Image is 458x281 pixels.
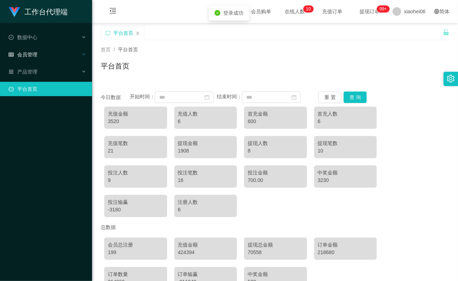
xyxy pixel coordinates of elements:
[136,31,140,36] i: 图标: close
[434,9,439,14] i: 图标: global
[130,94,155,100] span: 开始时间：
[108,198,164,206] div: 投注输赢
[24,0,68,23] h1: 工作台代理端
[223,10,243,16] span: 登录成功
[178,169,234,177] div: 投注笔数
[101,47,111,52] span: 首页
[318,118,374,125] div: 6
[9,69,37,75] span: 产品管理
[118,47,138,52] span: 平台首页
[101,61,129,71] h1: 平台首页
[318,249,374,256] div: 218680
[318,241,374,249] div: 订单金额
[108,271,164,278] div: 订单数量
[248,241,303,249] div: 提现总金额
[318,140,374,147] div: 提现笔数
[9,9,68,14] a: 工作台代理端
[205,95,210,100] i: 图标: calendar
[113,26,133,40] div: 平台首页
[178,147,234,155] div: 1908
[108,169,164,177] div: 投注人数
[108,118,164,125] div: 3520
[108,241,164,249] div: 会员总注册
[292,95,297,100] i: 图标: calendar
[248,118,303,125] div: 600
[318,177,374,184] div: 3230
[447,75,455,83] i: 图标: setting
[248,271,303,278] div: 中奖金额
[356,9,383,14] span: 提现订单
[178,206,234,214] div: 6
[108,147,164,155] div: 21
[319,92,342,103] button: 重 置
[248,140,303,147] div: 提现人数
[344,92,367,103] button: 查 询
[306,5,308,13] p: 1
[101,94,130,101] div: 今日数据
[9,82,86,96] a: 图标: dashboard平台首页
[248,169,303,177] div: 投注金额
[443,29,449,36] i: 图标: unlock
[9,52,14,57] i: 图标: table
[178,241,234,249] div: 充值金额
[308,5,311,13] p: 0
[108,140,164,147] div: 充值笔数
[178,140,234,147] div: 提现金额
[9,34,37,40] span: 数据中心
[248,177,303,184] div: 700.00
[281,9,308,14] span: 在线人数
[108,177,164,184] div: 9
[248,110,303,118] div: 首充金额
[303,5,313,13] sup: 10
[9,69,14,74] i: 图标: appstore-o
[108,206,164,214] div: -3180
[178,177,234,184] div: 16
[105,31,110,36] i: 图标: sync
[108,249,164,256] div: 199
[318,169,374,177] div: 中奖金额
[215,10,220,16] i: icon: check-circle
[248,147,303,155] div: 8
[178,198,234,206] div: 注册人数
[318,110,374,118] div: 首充人数
[114,47,115,52] span: /
[178,249,234,256] div: 424394
[319,9,346,14] span: 充值订单
[178,271,234,278] div: 订单输赢
[217,94,242,100] span: 结束时间：
[318,147,374,155] div: 10
[108,110,164,118] div: 充值金额
[178,110,234,118] div: 充值人数
[9,7,20,17] img: logo.9652507e.png
[9,52,37,57] span: 会员管理
[9,35,14,40] i: 图标: check-circle-o
[101,221,449,234] div: 总数据
[178,118,234,125] div: 6
[101,0,125,23] i: 图标: menu-fold
[377,5,390,13] sup: 1072
[248,249,303,256] div: 70558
